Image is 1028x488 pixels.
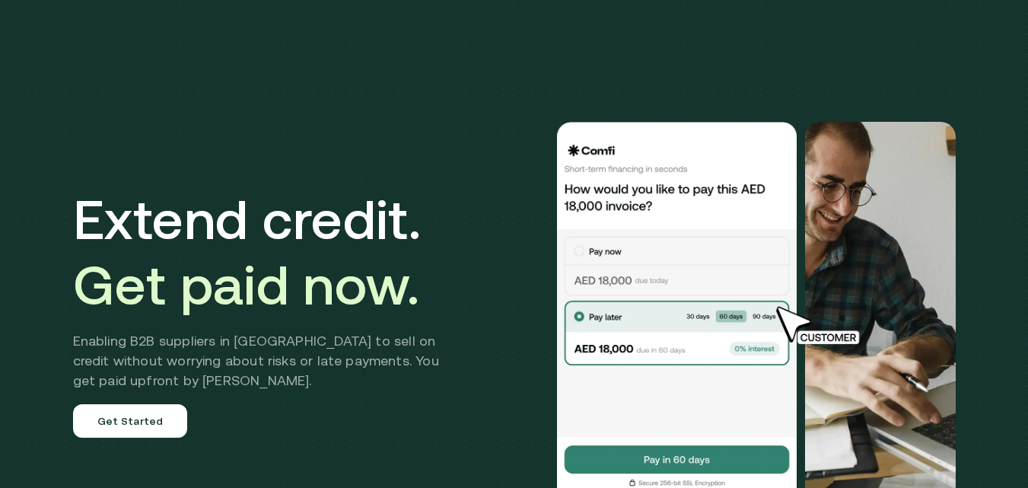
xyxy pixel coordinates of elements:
span: Get paid now. [73,254,420,316]
a: Get Started [73,404,188,438]
img: cursor [765,305,877,347]
h1: Extend credit. [73,187,462,317]
h2: Enabling B2B suppliers in [GEOGRAPHIC_DATA] to sell on credit without worrying about risks or lat... [73,331,462,391]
